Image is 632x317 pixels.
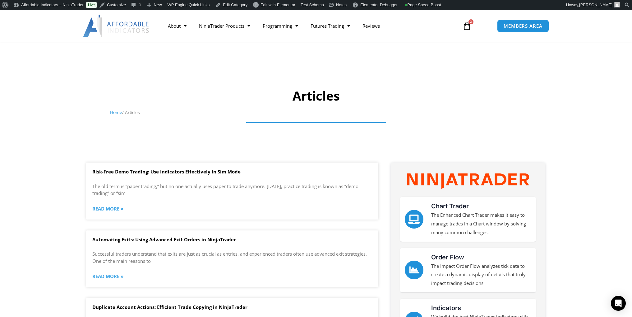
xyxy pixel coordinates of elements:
[83,15,150,37] img: LogoAI | Affordable Indicators – NinjaTrader
[468,19,473,24] span: 2
[611,296,626,311] div: Open Intercom Messenger
[405,210,423,229] a: Chart Trader
[431,304,461,312] a: Indicators
[304,19,356,33] a: Futures Trading
[110,108,522,116] nav: Breadcrumb
[92,272,123,281] a: Read more about Automating Exits: Using Advanced Exit Orders in NinjaTrader
[579,2,612,7] span: [PERSON_NAME]
[497,20,549,32] a: MEMBERS AREA
[92,168,241,175] a: Risk-Free Demo Trading: Use Indicators Effectively in Sim Mode
[431,211,531,237] p: The Enhanced Chart Trader makes it easy to manage trades in a Chart window by solving many common...
[261,2,295,7] span: Edit with Elementor
[431,202,469,210] a: Chart Trader
[92,304,247,310] a: Duplicate Account Actions: Efficient Trade Copying in NinjaTrader
[407,173,529,189] img: NinjaTrader Wordmark color RGB
[453,17,481,35] a: 2
[162,19,455,33] nav: Menu
[356,19,386,33] a: Reviews
[504,24,542,28] span: MEMBERS AREA
[92,205,123,213] a: Read more about Risk-Free Demo Trading: Use Indicators Effectively in Sim Mode
[431,253,464,261] a: Order Flow
[162,19,193,33] a: About
[431,262,531,288] p: The Impact Order Flow analyzes tick data to create a dynamic display of details that truly impact...
[110,87,522,105] h1: Articles
[92,250,372,264] p: Successful traders understand that exits are just as crucial as entries, and experienced traders ...
[110,109,122,115] a: Home
[256,19,304,33] a: Programming
[92,183,372,197] p: The old term is “paper trading,” but no one actually uses paper to trade anymore. [DATE], practic...
[92,236,236,243] a: Automating Exits: Using Advanced Exit Orders in NinjaTrader
[405,261,423,279] a: Order Flow
[193,19,256,33] a: NinjaTrader Products
[86,2,97,8] a: Live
